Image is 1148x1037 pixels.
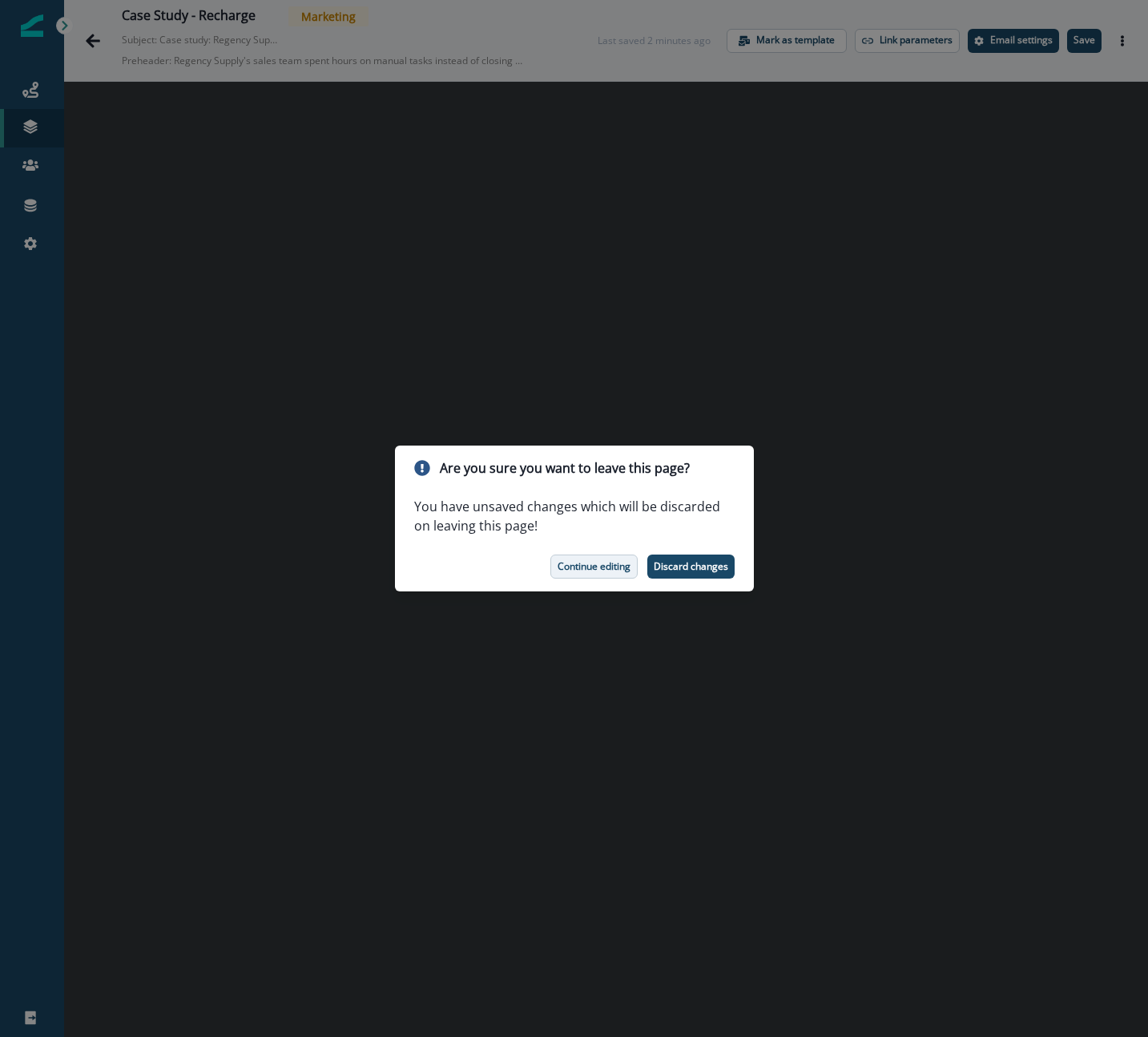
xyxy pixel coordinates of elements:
p: You have unsaved changes which will be discarded on leaving this page! [414,497,735,535]
button: Discard changes [647,555,735,579]
p: Are you sure you want to leave this page? [440,458,690,478]
p: Continue editing [558,561,630,572]
p: Discard changes [654,561,728,572]
button: Continue editing [550,555,638,579]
